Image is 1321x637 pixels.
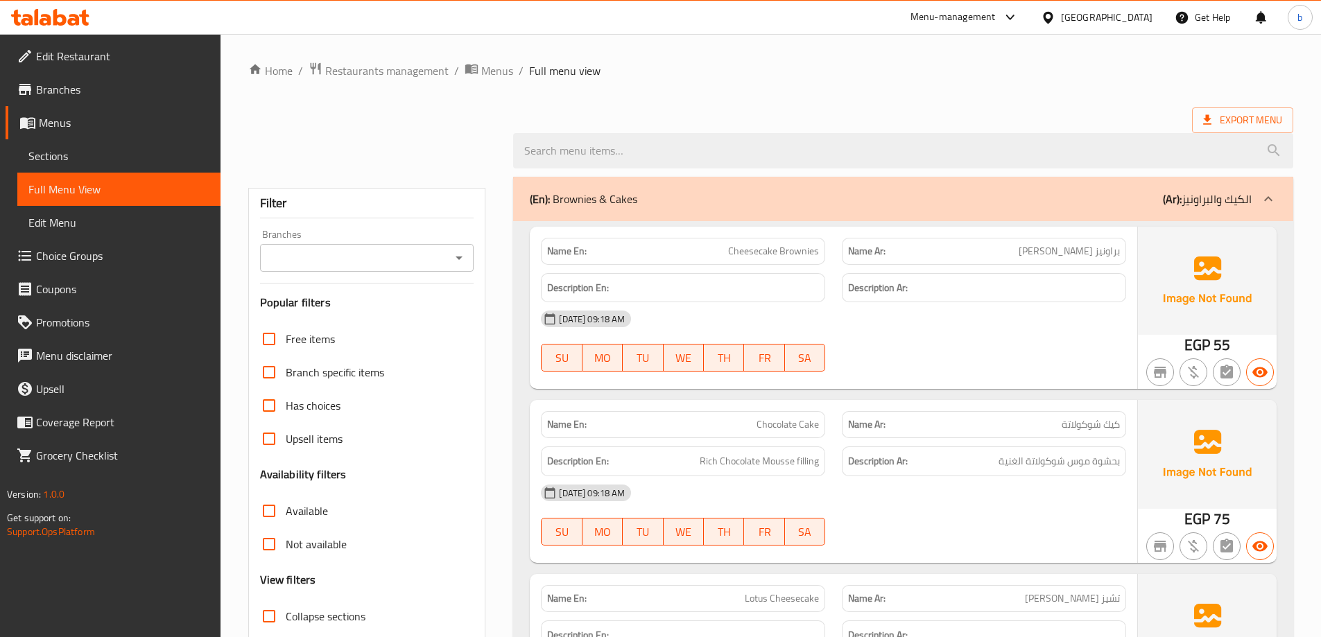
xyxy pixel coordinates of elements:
a: Home [248,62,293,79]
div: (En): Brownies & Cakes(Ar):الكيك والبراونيز [513,177,1293,221]
span: Free items [286,331,335,347]
span: بحشوة موس شوكولاتة الغنية [999,453,1120,470]
p: Brownies & Cakes [530,191,637,207]
span: Restaurants management [325,62,449,79]
span: Branch specific items [286,364,384,381]
span: براونيز [PERSON_NAME] [1019,244,1120,259]
strong: Name Ar: [848,244,886,259]
button: Not branch specific item [1146,532,1174,560]
strong: Description En: [547,279,609,297]
span: Upsell [36,381,209,397]
strong: Name En: [547,591,587,606]
a: Menus [6,106,221,139]
span: Get support on: [7,509,71,527]
h3: Popular filters [260,295,474,311]
button: Not has choices [1213,532,1241,560]
span: Branches [36,81,209,98]
span: MO [588,348,617,368]
span: [DATE] 09:18 AM [553,487,630,500]
button: Not has choices [1213,358,1241,386]
a: Choice Groups [6,239,221,272]
span: EGP [1184,505,1210,532]
div: Filter [260,189,474,218]
button: FR [744,518,784,546]
strong: Description Ar: [848,279,908,297]
a: Grocery Checklist [6,439,221,472]
a: Coupons [6,272,221,306]
p: الكيك والبراونيز [1163,191,1252,207]
span: Export Menu [1203,112,1282,129]
button: Not branch specific item [1146,358,1174,386]
span: Menus [39,114,209,131]
strong: Name En: [547,417,587,432]
button: MO [582,518,623,546]
li: / [519,62,524,79]
img: Ae5nvW7+0k+MAAAAAElFTkSuQmCC [1138,227,1277,335]
button: TU [623,344,663,372]
span: TH [709,522,739,542]
span: Export Menu [1192,107,1293,133]
span: 1.0.0 [43,485,64,503]
span: SU [547,522,576,542]
span: Available [286,503,328,519]
a: Restaurants management [309,62,449,80]
span: TU [628,522,657,542]
span: SA [791,522,820,542]
button: SA [785,344,825,372]
a: Upsell [6,372,221,405]
a: Edit Restaurant [6,40,221,73]
span: MO [588,522,617,542]
a: Full Menu View [17,173,221,206]
button: MO [582,344,623,372]
a: Menu disclaimer [6,339,221,372]
a: Support.OpsPlatform [7,523,95,541]
a: Promotions [6,306,221,339]
button: Available [1246,532,1274,560]
span: Menu disclaimer [36,347,209,364]
strong: Name Ar: [848,591,886,606]
strong: Description Ar: [848,453,908,470]
span: Cheesecake Brownies [728,244,819,259]
button: WE [664,344,704,372]
span: SU [547,348,576,368]
button: Purchased item [1180,532,1207,560]
span: TH [709,348,739,368]
a: Edit Menu [17,206,221,239]
span: b [1297,10,1302,25]
span: Rich Chocolate Mousse filling [700,453,819,470]
button: Purchased item [1180,358,1207,386]
strong: Description En: [547,453,609,470]
button: TH [704,344,744,372]
a: Menus [465,62,513,80]
span: Full Menu View [28,181,209,198]
span: 75 [1214,505,1230,532]
strong: Name Ar: [848,417,886,432]
button: TU [623,518,663,546]
span: Promotions [36,314,209,331]
span: TU [628,348,657,368]
span: Choice Groups [36,247,209,264]
span: تشيز [PERSON_NAME] [1025,591,1120,606]
span: SA [791,348,820,368]
span: Edit Restaurant [36,48,209,64]
span: [DATE] 09:18 AM [553,313,630,326]
span: WE [669,348,698,368]
span: Edit Menu [28,214,209,231]
span: Collapse sections [286,608,365,625]
button: Open [449,248,469,268]
span: FR [750,522,779,542]
span: Sections [28,148,209,164]
span: 55 [1214,331,1230,358]
div: Menu-management [910,9,996,26]
a: Branches [6,73,221,106]
span: Grocery Checklist [36,447,209,464]
div: [GEOGRAPHIC_DATA] [1061,10,1152,25]
span: Upsell items [286,430,343,447]
span: Menus [481,62,513,79]
span: كيك شوكولاتة [1062,417,1120,432]
button: WE [664,518,704,546]
span: Coupons [36,281,209,297]
a: Coverage Report [6,405,221,439]
b: (Ar): [1163,189,1182,209]
span: EGP [1184,331,1210,358]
